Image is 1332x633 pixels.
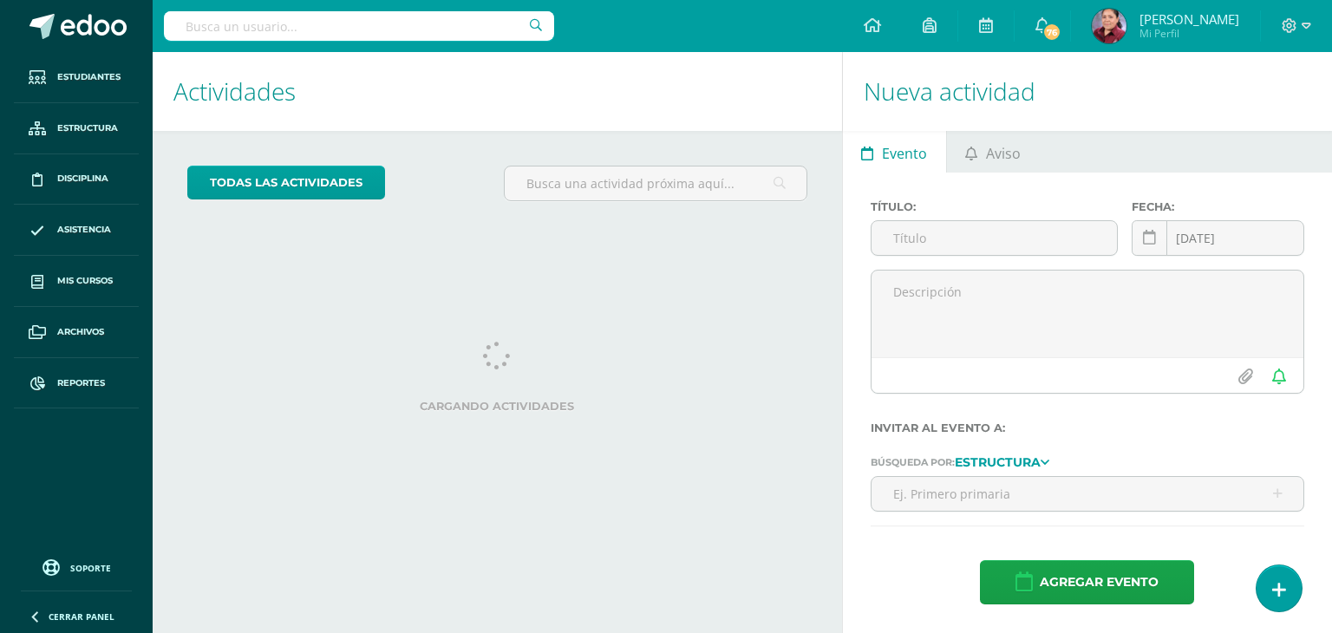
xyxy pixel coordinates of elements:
span: Agregar evento [1040,561,1159,604]
a: todas las Actividades [187,166,385,199]
span: Evento [882,133,927,174]
a: Estudiantes [14,52,139,103]
a: Mis cursos [14,256,139,307]
img: d6b8000caef82a835dfd50702ce5cd6f.png [1092,9,1126,43]
a: Archivos [14,307,139,358]
input: Título [872,221,1117,255]
a: Reportes [14,358,139,409]
label: Cargando actividades [187,400,807,413]
span: Estructura [57,121,118,135]
input: Fecha de entrega [1133,221,1303,255]
button: Agregar evento [980,560,1194,604]
span: Asistencia [57,223,111,237]
a: Disciplina [14,154,139,206]
span: Archivos [57,325,104,339]
label: Título: [871,200,1118,213]
a: Soporte [21,555,132,578]
span: 76 [1042,23,1061,42]
span: Aviso [986,133,1021,174]
span: Mi Perfil [1139,26,1239,41]
span: Reportes [57,376,105,390]
span: Disciplina [57,172,108,186]
a: Asistencia [14,205,139,256]
input: Busca una actividad próxima aquí... [505,166,806,200]
span: Soporte [70,562,111,574]
span: Estudiantes [57,70,121,84]
a: Evento [843,131,946,173]
span: [PERSON_NAME] [1139,10,1239,28]
label: Fecha: [1132,200,1304,213]
h1: Nueva actividad [864,52,1311,131]
span: Búsqueda por: [871,456,955,468]
span: Cerrar panel [49,610,114,623]
input: Busca un usuario... [164,11,554,41]
a: Estructura [955,455,1049,467]
span: Mis cursos [57,274,113,288]
a: Estructura [14,103,139,154]
label: Invitar al evento a: [871,421,1304,434]
h1: Actividades [173,52,821,131]
a: Aviso [947,131,1040,173]
input: Ej. Primero primaria [872,477,1303,511]
strong: Estructura [955,454,1041,470]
